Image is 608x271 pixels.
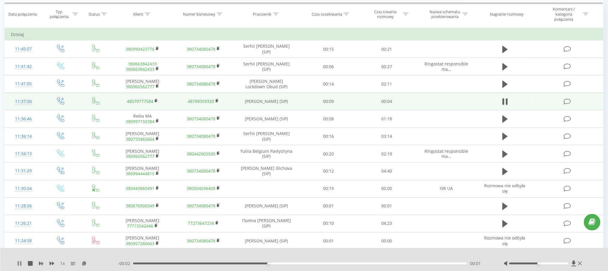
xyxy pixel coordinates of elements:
[5,29,604,41] td: Dzisiaj
[234,41,299,58] td: Serhii [PERSON_NAME] (SIP)
[358,58,416,75] td: 00:27
[11,61,36,72] div: 11:41:42
[267,262,270,265] div: Accessibility label
[187,238,215,244] a: 380734080478
[11,183,36,195] div: 11:30:04
[118,260,133,266] span: - 00:02
[112,128,173,145] td: [PERSON_NAME]
[299,41,358,58] td: 00:15
[8,12,37,17] div: Data połączenia
[253,12,272,17] div: Pracownik
[299,180,358,197] td: 00:19
[299,197,358,215] td: 00:01
[11,43,36,55] div: 11:45:07
[188,221,214,226] a: 77273647234
[11,96,36,107] div: 11:37:50
[234,233,299,250] td: [PERSON_NAME] (SIP)
[60,260,65,266] span: 1 x
[299,163,358,180] td: 00:12
[112,110,173,128] td: Rekla MA
[299,75,358,93] td: 00:14
[126,84,154,89] a: 380960562777
[47,9,71,20] div: Typ połączenia
[370,9,402,20] div: Czas trwania rozmowy
[11,78,36,90] div: 11:41:05
[126,119,154,124] a: 380997150384
[299,128,358,145] td: 00:16
[126,46,154,52] a: 380990423776
[234,163,299,180] td: [PERSON_NAME] Illichova (SIP)
[183,12,215,17] div: Numer biznesowy
[358,41,416,58] td: 00:21
[128,61,157,67] a: 380663842433
[358,75,416,93] td: 02:11
[484,235,526,246] span: Rozmowa nie odbyła się
[358,163,416,180] td: 04:40
[127,98,153,104] a: 48579777584
[358,180,416,197] td: 00:00
[234,215,299,232] td: Поліна [PERSON_NAME] (SIP)
[358,128,416,145] td: 03:14
[234,75,299,93] td: [PERSON_NAME] Lockdown Obud (SIP)
[126,186,154,191] a: 380443860491
[358,233,416,250] td: 00:00
[187,116,215,122] a: 380734080478
[358,145,416,163] td: 02:19
[188,98,214,104] a: 48799359320
[11,131,36,142] div: 11:36:14
[127,223,153,229] a: 77715542446
[126,171,154,177] a: 380994444815
[112,145,173,163] td: [PERSON_NAME]
[112,215,173,232] td: [PERSON_NAME]
[234,197,299,215] td: [PERSON_NAME] (SIP)
[234,145,299,163] td: Yuliia Belgium Pavlyshyna (SIP)
[234,93,299,110] td: [PERSON_NAME] (SIP)
[187,151,215,157] a: 380442903500
[538,262,540,265] div: Accessibility label
[126,66,154,72] a: 380663842433
[234,128,299,145] td: Serhii [PERSON_NAME] (SIP)
[112,163,173,180] td: [PERSON_NAME]
[490,12,524,17] div: Nagranie rozmowy
[234,58,299,75] td: Serhii [PERSON_NAME] (SIP)
[187,133,215,139] a: 380734080478
[547,7,582,22] div: Komentarz / kategoria połączenia
[187,203,215,209] a: 380734080478
[11,200,36,212] div: 11:28:56
[484,183,526,194] span: Rozmowa nie odbyła się
[112,233,173,250] td: [PERSON_NAME]
[358,215,416,232] td: 04:23
[133,12,143,17] div: Klient
[299,58,358,75] td: 00:06
[299,233,358,250] td: 00:01
[112,75,173,93] td: [PERSON_NAME]
[187,64,215,69] a: 380734080478
[126,136,154,142] a: 380733465664
[429,9,461,20] div: Nazwa schematu przekierowania
[358,197,416,215] td: 00:01
[187,81,215,87] a: 380734080478
[312,12,342,17] div: Czas oczekiwania
[11,148,36,160] div: 11:34:13
[126,154,154,159] a: 380960562777
[88,12,100,17] div: Status
[425,148,469,159] span: Ringostat responsible ma...
[299,215,358,232] td: 00:10
[299,93,358,110] td: 00:09
[11,165,36,177] div: 11:31:29
[470,260,481,266] span: 00:01
[358,110,416,128] td: 01:18
[358,93,416,110] td: 00:04
[416,180,477,197] td: IVR UA
[425,61,469,72] span: Ringostat responsible ma...
[126,203,154,209] a: 380676900349
[299,145,358,163] td: 00:20
[299,110,358,128] td: 00:08
[126,241,154,247] a: 380957280663
[187,46,215,52] a: 380734080478
[11,218,36,230] div: 11:26:21
[11,235,36,247] div: 11:24:58
[187,186,215,191] a: 380504036408
[187,168,215,174] a: 380734080478
[234,110,299,128] td: [PERSON_NAME] (SIP)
